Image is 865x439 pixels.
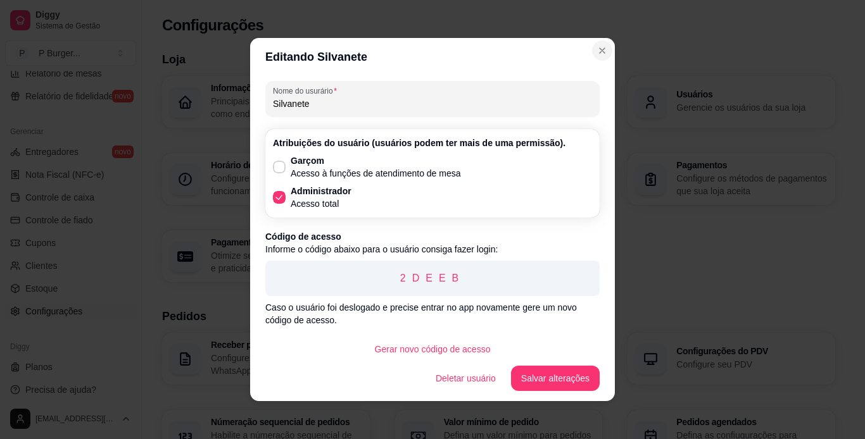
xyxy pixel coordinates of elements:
input: Nome do usurário [273,97,592,110]
p: 2DEEB [275,271,590,286]
p: Administrador [291,185,351,197]
button: Close [592,40,612,61]
p: Informe o código abaixo para o usuário consiga fazer login: [265,243,600,256]
p: Caso o usuário foi deslogado e precise entrar no app novamente gere um novo código de acesso. [265,301,600,326]
header: Editando Silvanete [250,38,615,76]
button: Salvar alterações [511,366,600,391]
label: Nome do usurário [273,85,341,96]
p: Código de acesso [265,230,600,243]
p: Garçom [291,154,461,167]
p: Acesso total [291,197,351,210]
p: Atribuições do usuário (usuários podem ter mais de uma permissão). [273,137,592,149]
button: Gerar novo código de acesso [365,337,501,362]
button: Deletar usuário [426,366,506,391]
p: Acesso à funções de atendimento de mesa [291,167,461,180]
